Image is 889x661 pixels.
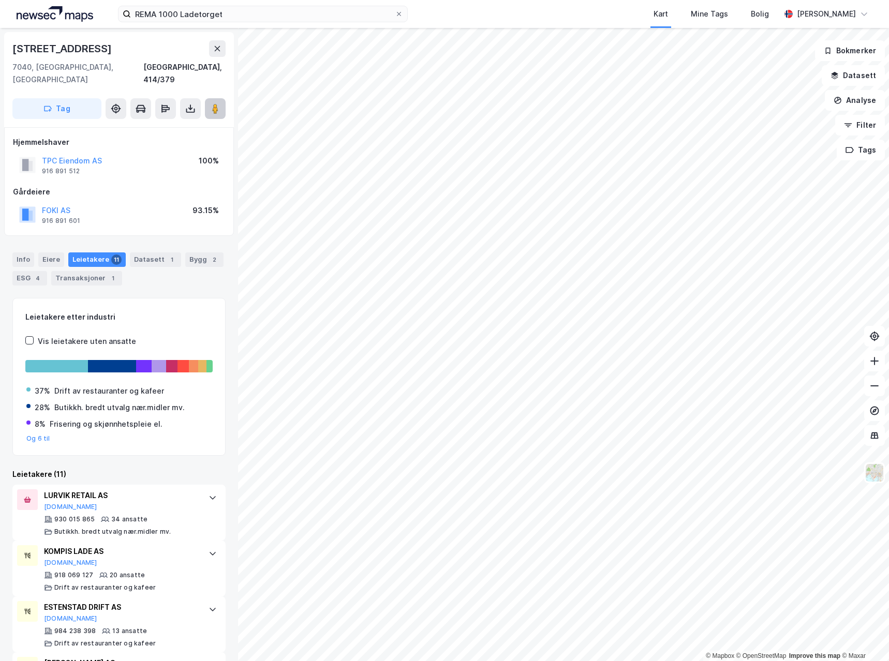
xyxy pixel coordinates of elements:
[44,503,97,511] button: [DOMAIN_NAME]
[865,463,884,483] img: Z
[12,40,114,57] div: [STREET_ADDRESS]
[44,601,198,613] div: ESTENSTAD DRIFT AS
[837,140,885,160] button: Tags
[54,515,95,523] div: 930 015 865
[111,254,122,265] div: 11
[797,8,856,20] div: [PERSON_NAME]
[13,186,225,198] div: Gårdeiere
[108,273,118,283] div: 1
[12,61,143,86] div: 7040, [GEOGRAPHIC_DATA], [GEOGRAPHIC_DATA]
[42,167,80,175] div: 916 891 512
[54,385,164,397] div: Drift av restauranter og kafeer
[12,271,47,286] div: ESG
[54,571,93,579] div: 918 069 127
[837,611,889,661] div: Kontrollprogram for chat
[736,652,787,659] a: OpenStreetMap
[110,571,145,579] div: 20 ansatte
[44,614,97,623] button: [DOMAIN_NAME]
[54,639,156,648] div: Drift av restauranter og kafeer
[44,489,198,502] div: LURVIK RETAIL AS
[50,418,162,430] div: Frisering og skjønnhetspleie el.
[54,528,171,536] div: Butikkh. bredt utvalg nær.midler mv.
[835,115,885,136] button: Filter
[209,254,219,265] div: 2
[192,204,219,217] div: 93.15%
[35,401,50,414] div: 28%
[12,468,226,480] div: Leietakere (11)
[706,652,734,659] a: Mapbox
[54,627,96,635] div: 984 238 398
[691,8,728,20] div: Mine Tags
[44,559,97,567] button: [DOMAIN_NAME]
[44,545,198,558] div: KOMPIS LADE AS
[42,217,80,225] div: 916 891 601
[68,252,126,267] div: Leietakere
[822,65,885,86] button: Datasett
[751,8,769,20] div: Bolig
[789,652,840,659] a: Improve this map
[54,401,185,414] div: Butikkh. bredt utvalg nær.midler mv.
[654,8,668,20] div: Kart
[185,252,224,267] div: Bygg
[837,611,889,661] iframe: Chat Widget
[26,434,50,443] button: Og 6 til
[199,155,219,167] div: 100%
[143,61,226,86] div: [GEOGRAPHIC_DATA], 414/379
[111,515,147,523] div: 34 ansatte
[825,90,885,111] button: Analyse
[54,583,156,592] div: Drift av restauranter og kafeer
[13,136,225,148] div: Hjemmelshaver
[51,271,122,286] div: Transaksjoner
[25,311,213,323] div: Leietakere etter industri
[17,6,93,22] img: logo.a4113a55bc3d86da70a041830d287a7e.svg
[12,252,34,267] div: Info
[33,273,43,283] div: 4
[815,40,885,61] button: Bokmerker
[112,627,147,635] div: 13 ansatte
[35,385,50,397] div: 37%
[38,335,136,348] div: Vis leietakere uten ansatte
[35,418,46,430] div: 8%
[167,254,177,265] div: 1
[131,6,395,22] input: Søk på adresse, matrikkel, gårdeiere, leietakere eller personer
[130,252,181,267] div: Datasett
[12,98,101,119] button: Tag
[38,252,64,267] div: Eiere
